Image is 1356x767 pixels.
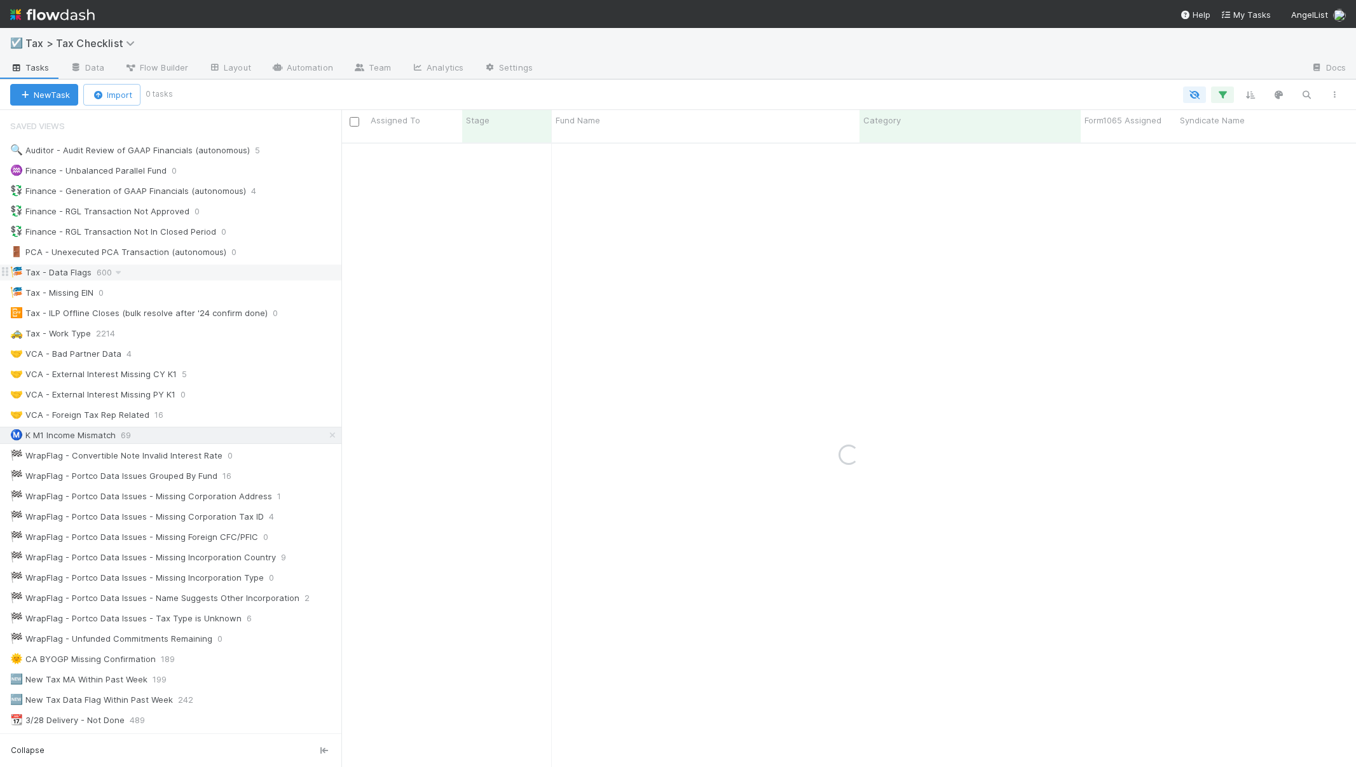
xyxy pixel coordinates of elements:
span: 0 [269,570,287,586]
span: 🏁 [10,572,23,583]
span: 🤝 [10,409,23,420]
div: WrapFlag - Unfunded Commitments Remaining [10,631,212,647]
span: 💱 [10,185,23,196]
a: Docs [1301,59,1356,79]
span: Fund Name [556,114,600,127]
div: New Tax MA Within Past Week [10,672,147,688]
span: 🏁 [10,592,23,603]
span: 🚕 [10,328,23,338]
button: Import [83,84,140,106]
div: Tax - Data Flags [10,265,92,280]
div: K M1 Income Mismatch [10,427,116,443]
span: 🏁 [10,450,23,460]
a: Analytics [401,59,474,79]
div: WrapFlag - Portco Data Issues - Missing Corporation Tax ID [10,509,264,525]
input: Toggle All Rows Selected [350,117,359,127]
div: WrapFlag - Portco Data Issues - Tax Type is Unknown [10,611,242,626]
div: VCA - External Interest Missing PY K1 [10,387,175,403]
span: 🆕 [10,694,23,705]
span: 5 [255,142,273,158]
span: Collapse [11,745,45,756]
span: 16 [223,468,244,484]
div: Finance - RGL Transaction Not In Closed Period [10,224,216,240]
span: 199 [153,672,179,688]
div: Help [1180,8,1210,21]
img: avatar_a3b243cf-b3da-4b5c-848d-cbf70bdb6bef.png [1333,9,1346,22]
span: 0 [99,285,116,301]
span: 4 [127,346,144,362]
span: 0 [217,631,235,647]
span: 6 [247,611,264,626]
div: WrapFlag - Convertible Note Invalid Interest Rate [10,448,223,464]
span: 0 [228,448,245,464]
span: My Tasks [1221,10,1271,20]
span: 9 [86,733,104,749]
div: WrapFlag - Portco Data Issues - Missing Incorporation Country [10,549,276,565]
span: 🆕 [10,674,23,684]
div: Auditor - Audit Review of GAAP Financials (autonomous) [10,142,250,158]
span: 69 [121,427,144,443]
div: VCA - External Interest Missing CY K1 [10,366,177,382]
a: Layout [198,59,261,79]
span: 242 [178,692,206,708]
span: 4 [269,509,287,525]
span: Syndicate Name [1180,114,1245,127]
span: 🔍 [10,144,23,155]
span: Tasks [10,61,50,74]
a: Team [343,59,401,79]
span: Saved Views [10,113,65,139]
div: VCA - Bad Partner Data [10,346,121,362]
div: PCA - Unexecuted PCA Transaction (autonomous) [10,244,226,260]
span: 🎏 [10,287,23,298]
span: 1 [277,488,294,504]
div: Tax - ILP Offline Closes (bulk resolve after '24 confirm done) [10,305,268,321]
span: Category [863,114,901,127]
a: Data [60,59,114,79]
span: 🚪 [10,246,23,257]
span: 2214 [96,326,128,342]
div: 3/28 Delivery - Not Done [10,712,125,728]
a: Settings [474,59,543,79]
span: 📴 [10,307,23,318]
span: 0 [263,529,281,545]
span: 🏁 [10,511,23,522]
button: NewTask [10,84,78,106]
a: Automation [261,59,343,79]
span: Form1065 Assigned [1085,114,1161,127]
a: Flow Builder [114,59,198,79]
span: 🏁 [10,612,23,623]
a: My Tasks [1221,8,1271,21]
span: 0 [221,224,239,240]
div: VCA - Foreign Tax Rep Related [10,407,149,423]
img: logo-inverted-e16ddd16eac7371096b0.svg [10,4,95,25]
span: 🏁 [10,470,23,481]
span: 💱 [10,226,23,237]
span: 600 [97,265,125,280]
span: Stage [466,114,490,127]
span: Flow Builder [125,61,188,74]
span: ♒ [10,165,23,176]
span: Ⓜ️ [10,429,23,440]
span: 4 [251,183,269,199]
span: 📆 [10,714,23,725]
span: 🌞 [10,653,23,664]
div: Finance - RGL Transaction Not Approved [10,204,189,219]
span: 5 [182,366,200,382]
span: 🤝 [10,348,23,359]
div: WrapFlag - Portco Data Issues Grouped By Fund [10,468,217,484]
span: Tax > Tax Checklist [25,37,141,50]
div: WrapFlag - Portco Data Issues - Missing Foreign CFC/PFIC [10,529,258,545]
span: 🏁 [10,531,23,542]
small: 0 tasks [146,88,173,100]
div: WrapFlag - Portco Data Issues - Missing Incorporation Type [10,570,264,586]
span: 489 [130,712,158,728]
span: 🤝 [10,389,23,399]
span: 16 [154,407,176,423]
span: 🏁 [10,490,23,501]
span: AngelList [1291,10,1328,20]
span: 0 [195,204,212,219]
span: ☑️ [10,38,23,48]
span: 0 [181,387,198,403]
span: 🏁 [10,633,23,644]
div: WrapFlag - Portco Data Issues - Name Suggests Other Incorporation [10,590,299,606]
